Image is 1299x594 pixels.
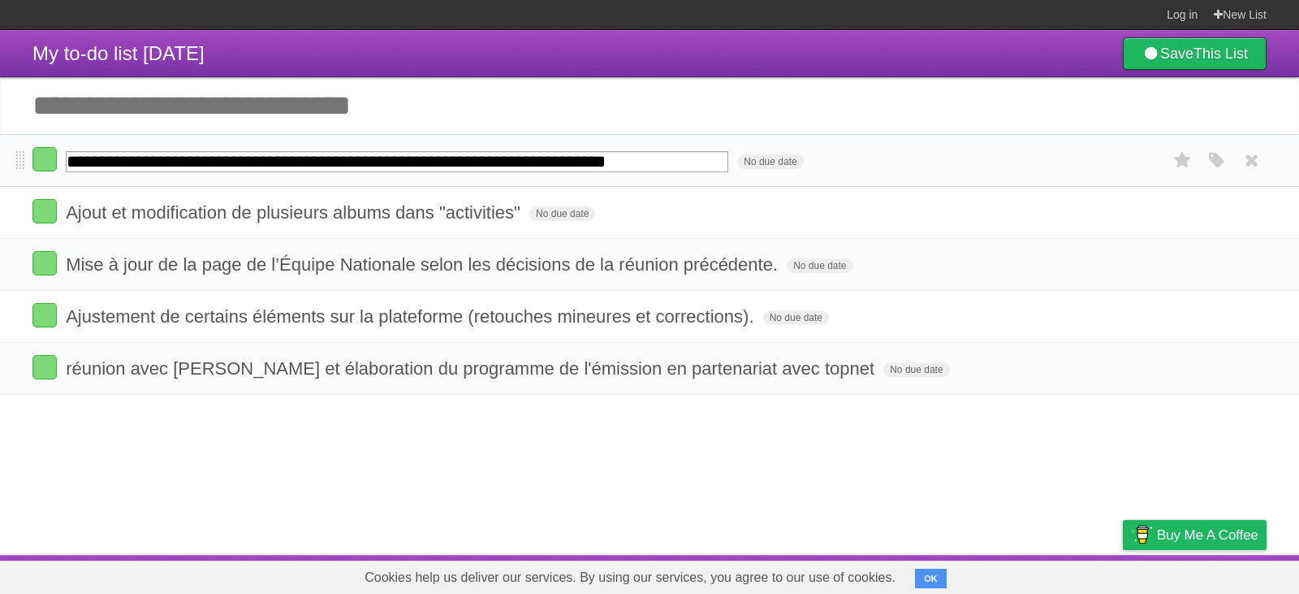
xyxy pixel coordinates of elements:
a: Terms [1047,559,1082,590]
span: Cookies help us deliver our services. By using our services, you agree to our use of cookies. [348,561,912,594]
a: Developers [960,559,1026,590]
span: My to-do list [DATE] [32,42,205,64]
span: No due date [787,258,852,273]
a: Buy me a coffee [1123,520,1267,550]
span: No due date [737,154,803,169]
span: Ajustement de certains éléments sur la plateforme (retouches mineures et corrections). [66,306,757,327]
a: About [907,559,941,590]
label: Star task [1167,147,1198,174]
label: Done [32,199,57,223]
span: No due date [529,206,595,221]
img: Buy me a coffee [1131,521,1153,548]
b: This List [1193,46,1248,62]
span: No due date [883,362,949,377]
button: OK [915,569,947,588]
label: Done [32,303,57,327]
label: Done [32,355,57,379]
label: Done [32,147,57,171]
label: Done [32,251,57,275]
a: Privacy [1102,559,1144,590]
span: Ajout et modification de plusieurs albums dans "activities" [66,202,524,223]
span: Buy me a coffee [1157,521,1258,549]
a: SaveThis List [1123,37,1267,70]
span: No due date [763,310,829,325]
a: Suggest a feature [1164,559,1267,590]
span: réunion avec [PERSON_NAME] et élaboration du programme de l'émission en partenariat avec topnet [66,358,878,379]
span: Mise à jour de la page de l’Équipe Nationale selon les décisions de la réunion précédente. [66,254,782,275]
